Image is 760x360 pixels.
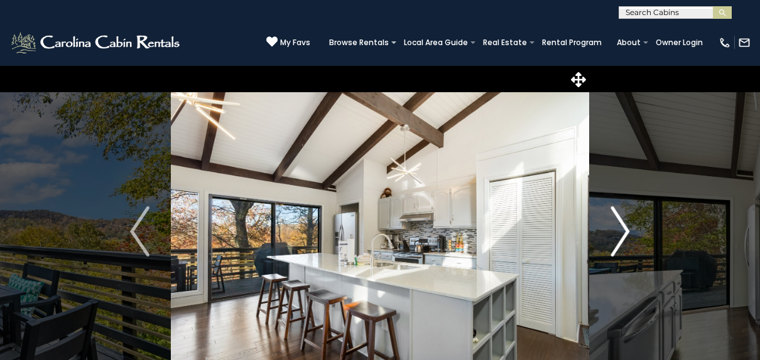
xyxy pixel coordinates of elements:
a: Local Area Guide [398,34,474,51]
a: Owner Login [649,34,709,51]
span: My Favs [280,37,310,48]
img: arrow [130,206,149,257]
a: Real Estate [477,34,533,51]
a: Rental Program [536,34,608,51]
a: Browse Rentals [323,34,395,51]
img: phone-regular-white.png [719,36,731,49]
img: mail-regular-white.png [738,36,751,49]
a: About [611,34,647,51]
img: White-1-2.png [9,30,183,55]
a: My Favs [266,36,310,49]
img: arrow [611,206,629,257]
